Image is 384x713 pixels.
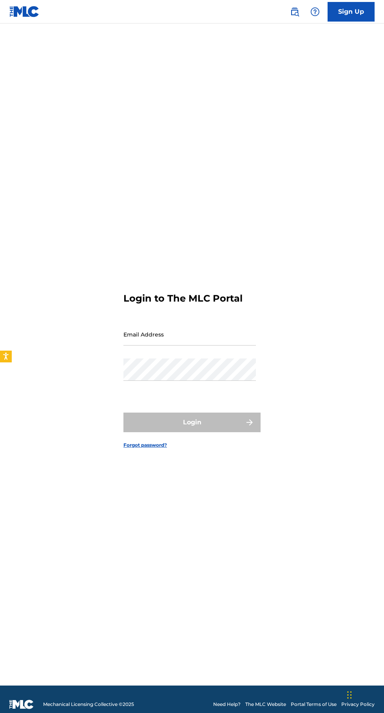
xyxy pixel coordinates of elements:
span: Mechanical Licensing Collective © 2025 [43,701,134,708]
a: Public Search [287,4,302,20]
img: MLC Logo [9,6,40,17]
img: help [310,7,320,16]
img: search [290,7,299,16]
div: Drag [347,683,352,707]
a: Need Help? [213,701,241,708]
iframe: Chat Widget [345,675,384,713]
h3: Login to The MLC Portal [123,293,243,304]
a: Privacy Policy [341,701,375,708]
a: Portal Terms of Use [291,701,337,708]
a: Sign Up [328,2,375,22]
a: The MLC Website [245,701,286,708]
img: logo [9,700,34,709]
a: Forgot password? [123,442,167,449]
div: Help [307,4,323,20]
